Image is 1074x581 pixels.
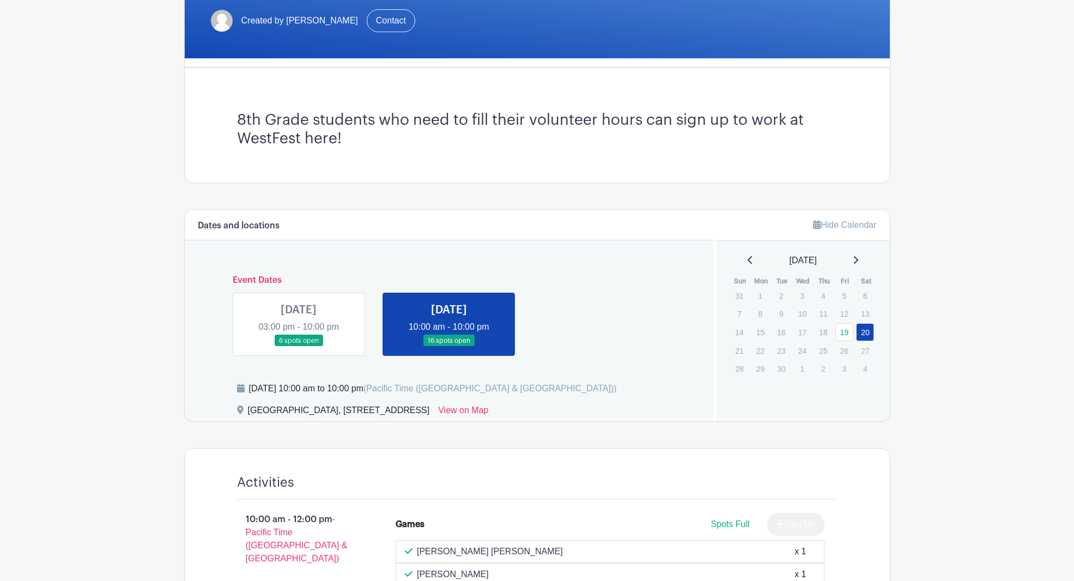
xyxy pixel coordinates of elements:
[396,518,424,531] div: Games
[730,287,748,304] p: 31
[835,305,853,322] p: 12
[856,305,874,322] p: 13
[363,384,617,393] span: (Pacific Time ([GEOGRAPHIC_DATA] & [GEOGRAPHIC_DATA]))
[730,276,751,287] th: Sun
[856,342,874,359] p: 27
[814,360,832,377] p: 2
[730,305,748,322] p: 7
[367,9,415,32] a: Contact
[793,360,811,377] p: 1
[855,276,877,287] th: Sat
[835,287,853,304] p: 5
[793,342,811,359] p: 24
[793,324,811,341] p: 17
[198,221,280,231] h6: Dates and locations
[772,305,790,322] p: 9
[793,276,814,287] th: Wed
[814,305,832,322] p: 11
[835,276,856,287] th: Fri
[237,111,838,148] h3: 8th Grade students who need to fill their volunteer hours can sign up to work at WestFest here!
[814,342,832,359] p: 25
[856,360,874,377] p: 4
[220,509,379,570] p: 10:00 am - 12:00 pm
[751,342,769,359] p: 22
[772,342,790,359] p: 23
[856,287,874,304] p: 6
[417,568,489,581] p: [PERSON_NAME]
[730,360,748,377] p: 28
[730,342,748,359] p: 21
[237,475,294,491] h4: Activities
[835,323,853,341] a: 19
[772,287,790,304] p: 2
[711,519,749,529] span: Spots Full
[751,324,769,341] p: 15
[813,220,876,229] a: Hide Calendar
[224,275,675,286] h6: Event Dates
[790,254,817,267] span: [DATE]
[751,276,772,287] th: Mon
[730,324,748,341] p: 14
[794,545,806,558] div: x 1
[751,305,769,322] p: 8
[793,287,811,304] p: 3
[772,360,790,377] p: 30
[417,545,563,558] p: [PERSON_NAME] [PERSON_NAME]
[248,404,430,421] div: [GEOGRAPHIC_DATA], [STREET_ADDRESS]
[794,568,806,581] div: x 1
[793,305,811,322] p: 10
[249,382,617,395] div: [DATE] 10:00 am to 10:00 pm
[772,324,790,341] p: 16
[772,276,793,287] th: Tue
[241,14,358,27] span: Created by [PERSON_NAME]
[751,360,769,377] p: 29
[751,287,769,304] p: 1
[814,287,832,304] p: 4
[814,324,832,341] p: 18
[438,404,488,421] a: View on Map
[814,276,835,287] th: Thu
[835,360,853,377] p: 3
[856,323,874,341] a: 20
[211,10,233,32] img: default-ce2991bfa6775e67f084385cd625a349d9dcbb7a52a09fb2fda1e96e2d18dcdb.png
[835,342,853,359] p: 26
